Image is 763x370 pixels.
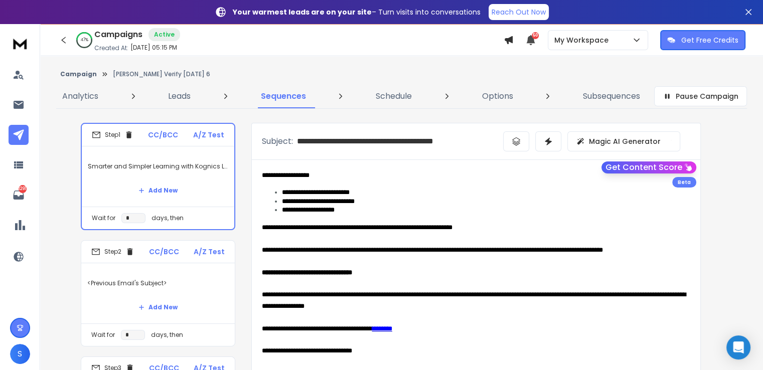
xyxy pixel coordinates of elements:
[489,4,549,20] a: Reach Out Now
[233,7,481,17] p: – Turn visits into conversations
[92,130,133,139] div: Step 1
[56,84,104,108] a: Analytics
[589,136,661,146] p: Magic AI Generator
[10,344,30,364] button: S
[193,130,224,140] p: A/Z Test
[482,90,513,102] p: Options
[148,28,180,41] div: Active
[654,86,747,106] button: Pause Campaign
[88,152,228,180] p: Smarter and Simpler Learning with Kognics LMS
[94,44,128,52] p: Created At:
[130,297,186,317] button: Add New
[62,90,98,102] p: Analytics
[81,240,235,346] li: Step2CC/BCCA/Z Test<Previous Email's Subject>Add NewWait fordays, then
[92,214,115,222] p: Wait for
[567,131,680,151] button: Magic AI Generator
[262,135,293,147] p: Subject:
[9,185,29,205] a: 1291
[91,331,115,339] p: Wait for
[130,180,186,201] button: Add New
[261,90,306,102] p: Sequences
[532,32,539,39] span: 50
[130,44,177,52] p: [DATE] 05:15 PM
[660,30,745,50] button: Get Free Credits
[10,34,30,53] img: logo
[583,90,640,102] p: Subsequences
[113,70,210,78] p: [PERSON_NAME] Verify [DATE] 6
[370,84,418,108] a: Schedule
[168,90,191,102] p: Leads
[149,247,179,257] p: CC/BCC
[94,29,142,41] h1: Campaigns
[19,185,27,193] p: 1291
[60,70,97,78] button: Campaign
[255,84,312,108] a: Sequences
[87,269,229,297] p: <Previous Email's Subject>
[81,123,235,230] li: Step1CC/BCCA/Z TestSmarter and Simpler Learning with Kognics LMSAdd NewWait fordays, then
[91,247,134,256] div: Step 2
[151,214,184,222] p: days, then
[601,161,696,173] button: Get Content Score
[492,7,546,17] p: Reach Out Now
[151,331,183,339] p: days, then
[376,90,412,102] p: Schedule
[672,177,696,188] div: Beta
[726,335,750,359] div: Open Intercom Messenger
[81,37,88,43] p: 47 %
[194,247,225,257] p: A/Z Test
[577,84,646,108] a: Subsequences
[233,7,372,17] strong: Your warmest leads are on your site
[681,35,738,45] p: Get Free Credits
[554,35,613,45] p: My Workspace
[148,130,178,140] p: CC/BCC
[476,84,519,108] a: Options
[162,84,197,108] a: Leads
